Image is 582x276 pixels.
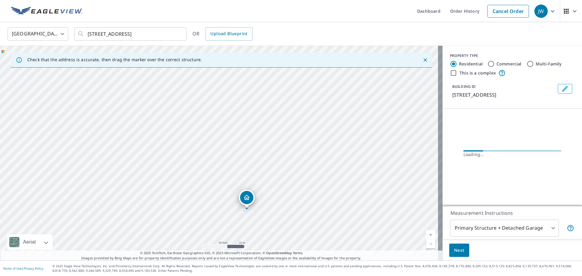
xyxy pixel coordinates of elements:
[426,230,435,239] a: Current Level 19, Zoom In
[450,53,575,58] div: PROPERTY TYPE
[452,91,555,98] p: [STREET_ADDRESS]
[8,25,68,42] div: [GEOGRAPHIC_DATA]
[192,27,253,41] div: OR
[206,27,252,41] a: Upload Blueprint
[450,209,574,217] p: Measurement Instructions
[266,251,292,255] a: OpenStreetMap
[3,267,43,270] p: |
[11,7,82,16] img: EV Logo
[3,266,22,271] a: Terms of Use
[210,30,247,38] span: Upload Blueprint
[52,264,579,273] p: © 2025 Eagle View Technologies, Inc. and Pictometry International Corp. All Rights Reserved. Repo...
[88,25,174,42] input: Search by address or latitude-longitude
[534,5,548,18] div: JW
[567,224,574,232] span: Your report will include the primary structure and a detached garage if one exists.
[21,234,38,250] div: Aerial
[460,70,496,76] label: This is a complex
[24,266,43,271] a: Privacy Policy
[487,5,529,18] a: Cancel Order
[558,84,572,94] button: Edit building 1
[421,56,429,64] button: Close
[536,61,562,67] label: Multi-Family
[426,239,435,248] a: Current Level 19, Zoom Out
[140,251,303,256] span: © 2025 TomTom, Earthstar Geographics SIO, © 2025 Microsoft Corporation, ©
[497,61,522,67] label: Commercial
[450,220,559,237] div: Primary Structure + Detached Garage
[463,151,561,158] div: Loading…
[293,251,303,255] a: Terms
[7,234,52,250] div: Aerial
[452,84,476,89] p: BUILDING ID
[27,57,202,62] p: Check that the address is accurate, then drag the marker over the correct structure.
[454,247,464,254] span: Next
[459,61,483,67] label: Residential
[449,244,469,257] button: Next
